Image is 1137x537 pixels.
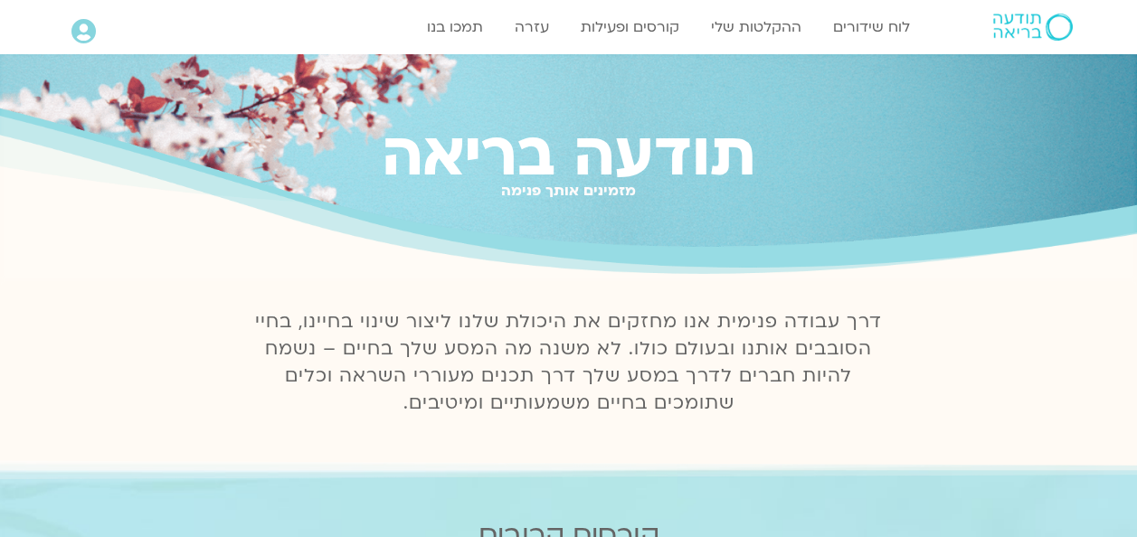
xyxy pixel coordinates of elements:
[824,10,919,44] a: לוח שידורים
[993,14,1073,41] img: תודעה בריאה
[702,10,810,44] a: ההקלטות שלי
[245,308,893,417] p: דרך עבודה פנימית אנו מחזקים את היכולת שלנו ליצור שינוי בחיינו, בחיי הסובבים אותנו ובעולם כולו. לא...
[506,10,558,44] a: עזרה
[572,10,688,44] a: קורסים ופעילות
[418,10,492,44] a: תמכו בנו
